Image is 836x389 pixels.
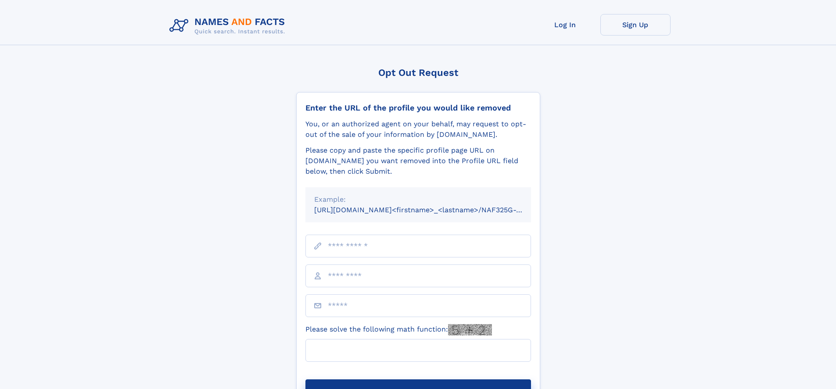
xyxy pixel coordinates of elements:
[305,145,531,177] div: Please copy and paste the specific profile page URL on [DOMAIN_NAME] you want removed into the Pr...
[600,14,671,36] a: Sign Up
[305,119,531,140] div: You, or an authorized agent on your behalf, may request to opt-out of the sale of your informatio...
[314,194,522,205] div: Example:
[305,324,492,335] label: Please solve the following math function:
[296,67,540,78] div: Opt Out Request
[305,103,531,113] div: Enter the URL of the profile you would like removed
[530,14,600,36] a: Log In
[314,206,548,214] small: [URL][DOMAIN_NAME]<firstname>_<lastname>/NAF325G-xxxxxxxx
[166,14,292,38] img: Logo Names and Facts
